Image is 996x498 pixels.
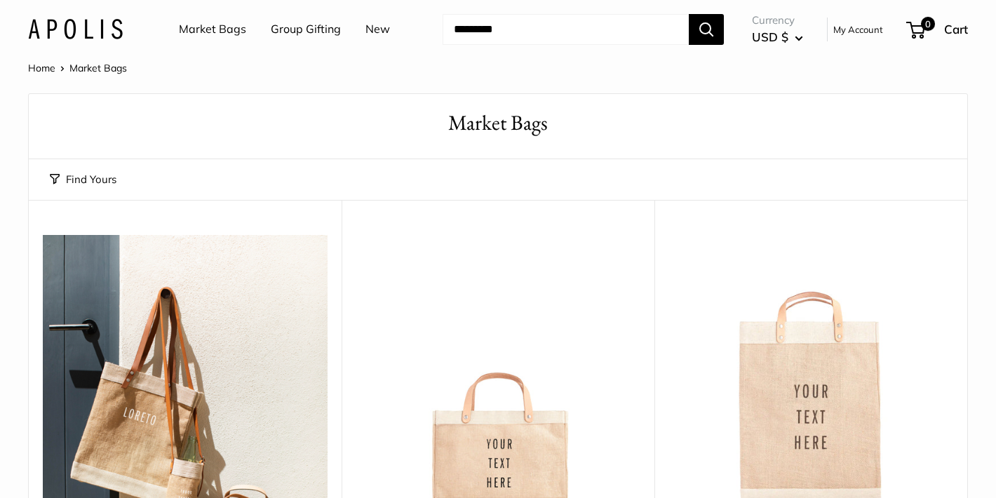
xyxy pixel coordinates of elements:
a: My Account [833,21,883,38]
span: Market Bags [69,62,127,74]
a: Market Bags [179,19,246,40]
h1: Market Bags [50,108,946,138]
a: Home [28,62,55,74]
a: 0 Cart [908,18,968,41]
span: 0 [921,17,935,31]
input: Search... [443,14,689,45]
img: Apolis [28,19,123,39]
button: Search [689,14,724,45]
a: Group Gifting [271,19,341,40]
span: Currency [752,11,803,30]
a: New [365,19,390,40]
span: USD $ [752,29,788,44]
span: Cart [944,22,968,36]
button: USD $ [752,26,803,48]
button: Find Yours [50,170,116,189]
nav: Breadcrumb [28,59,127,77]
